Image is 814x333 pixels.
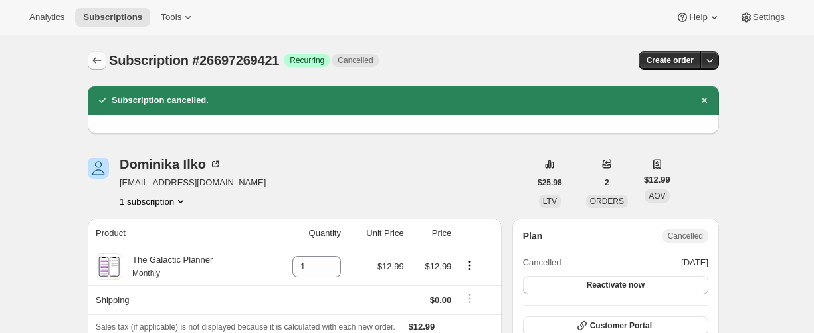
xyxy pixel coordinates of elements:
span: Sales tax (if applicable) is not displayed because it is calculated with each new order. [96,322,395,332]
span: 2 [605,177,609,188]
span: Subscription #26697269421 [109,53,279,68]
div: The Galactic Planner [122,253,213,280]
small: Monthly [132,269,160,278]
div: Dominika Ilko [120,158,222,171]
span: Tools [161,12,181,23]
span: Settings [753,12,785,23]
span: [DATE] [681,256,708,269]
button: Create order [639,51,702,70]
span: $12.99 [377,261,404,271]
span: $12.99 [644,173,670,187]
h2: Subscription cancelled. [112,94,209,107]
button: Shipping actions [459,291,480,306]
img: product img [97,253,120,280]
span: $12.99 [425,261,452,271]
th: Product [88,219,266,248]
span: ORDERS [590,197,624,206]
span: [EMAIL_ADDRESS][DOMAIN_NAME] [120,176,266,189]
h2: Plan [523,229,543,243]
span: Help [689,12,707,23]
button: 2 [597,173,617,192]
span: Cancelled [338,55,373,66]
span: $12.99 [409,322,435,332]
span: Reactivate now [587,280,645,290]
span: Create order [647,55,694,66]
span: LTV [543,197,557,206]
button: Help [668,8,728,27]
button: Product actions [459,258,480,273]
th: Price [408,219,456,248]
span: Recurring [290,55,324,66]
span: Cancelled [523,256,561,269]
span: $25.98 [538,177,562,188]
button: Subscriptions [88,51,106,70]
th: Shipping [88,285,266,314]
button: Settings [732,8,793,27]
button: Dismiss notification [695,91,714,110]
span: Dominika Ilko [88,158,109,179]
span: Subscriptions [83,12,142,23]
span: $0.00 [430,295,452,305]
span: Customer Portal [590,320,652,331]
button: Analytics [21,8,72,27]
button: Subscriptions [75,8,150,27]
button: Tools [153,8,203,27]
span: Cancelled [668,231,703,241]
button: Reactivate now [523,276,708,294]
button: $25.98 [530,173,570,192]
span: AOV [649,191,665,201]
th: Quantity [266,219,345,248]
span: Analytics [29,12,64,23]
th: Unit Price [345,219,408,248]
button: Product actions [120,195,187,208]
